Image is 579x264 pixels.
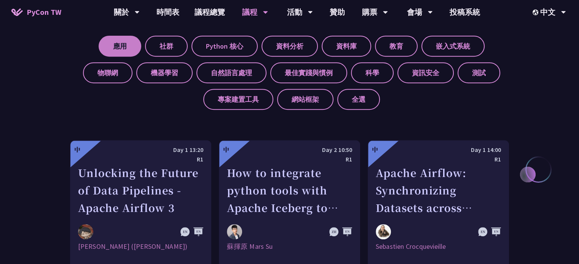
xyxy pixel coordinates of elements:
img: 蘇揮原 Mars Su [227,224,242,239]
div: R1 [227,155,352,164]
div: Day 1 14:00 [376,145,501,155]
label: Python 核心 [191,36,258,57]
label: 最佳實踐與慣例 [270,62,347,83]
div: R1 [78,155,203,164]
div: Sebastien Crocquevieille [376,242,501,251]
label: 自然語言處理 [196,62,266,83]
label: 測試 [458,62,500,83]
div: 蘇揮原 Mars Su [227,242,352,251]
a: PyCon TW [4,3,69,22]
span: PyCon TW [27,6,61,18]
div: How to integrate python tools with Apache Iceberg to build ETLT pipeline on Shift-Left Architecture [227,164,352,217]
label: 教育 [375,36,418,57]
div: 中 [74,145,80,154]
img: Sebastien Crocquevieille [376,224,391,239]
div: R1 [376,155,501,164]
div: Unlocking the Future of Data Pipelines - Apache Airflow 3 [78,164,203,217]
img: Locale Icon [533,9,540,15]
label: 社群 [145,36,188,57]
label: 物聯網 [83,62,132,83]
div: Day 2 10:50 [227,145,352,155]
label: 專案建置工具 [203,89,273,110]
div: 中 [372,145,378,154]
label: 資料庫 [322,36,371,57]
label: 全選 [337,89,380,110]
label: 科學 [351,62,394,83]
div: [PERSON_NAME] ([PERSON_NAME]) [78,242,203,251]
div: Day 1 13:20 [78,145,203,155]
img: 李唯 (Wei Lee) [78,224,93,239]
label: 網站框架 [277,89,333,110]
label: 資訊安全 [397,62,454,83]
label: 機器學習 [136,62,193,83]
label: 資料分析 [262,36,318,57]
label: 嵌入式系統 [421,36,485,57]
label: 應用 [99,36,141,57]
div: Apache Airflow: Synchronizing Datasets across Multiple instances [376,164,501,217]
img: Home icon of PyCon TW 2025 [11,8,23,16]
div: 中 [223,145,229,154]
